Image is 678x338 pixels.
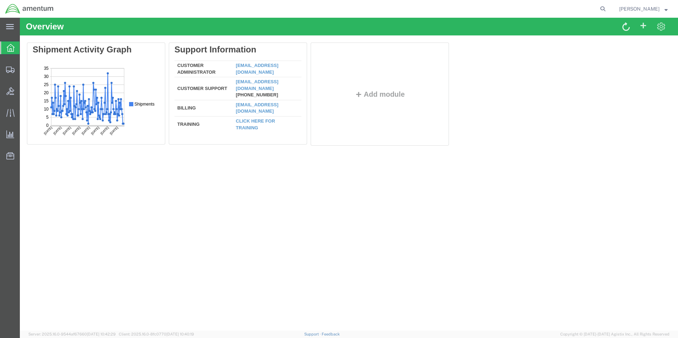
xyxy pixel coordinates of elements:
a: [EMAIL_ADDRESS][DOMAIN_NAME] [216,61,259,73]
text: [DATE] [39,62,49,72]
span: Copyright © [DATE]-[DATE] Agistix Inc., All Rights Reserved [560,331,669,337]
td: Training [155,98,213,113]
td: Customer Support [155,60,213,83]
text: 30 [11,10,16,15]
span: [DATE] 10:42:29 [87,332,116,336]
text: Shipments [102,38,122,43]
span: Client: 2025.16.0-8fc0770 [119,332,194,336]
img: logo [5,4,54,14]
text: [DATE] [29,62,39,72]
td: [PHONE_NUMBER] [213,60,282,83]
span: [DATE] 10:40:19 [166,332,194,336]
a: Click here for training [216,101,255,113]
text: [DATE] [11,62,20,72]
text: 5 [13,51,16,56]
a: [EMAIL_ADDRESS][DOMAIN_NAME] [216,84,259,96]
a: Feedback [322,332,340,336]
text: 25 [11,18,16,23]
span: Server: 2025.16.0-9544af67660 [28,332,116,336]
iframe: FS Legacy Container [20,18,678,331]
text: 35 [11,2,16,7]
text: 20 [11,27,16,32]
text: [DATE] [58,62,67,72]
text: [DATE] [67,62,77,72]
button: Add module [333,73,387,80]
text: [DATE] [48,62,58,72]
text: [DATE] [77,62,86,72]
span: Joel Salinas [619,5,660,13]
text: 15 [11,35,16,40]
a: [EMAIL_ADDRESS][DOMAIN_NAME] [216,45,259,57]
button: [PERSON_NAME] [619,5,668,13]
td: Customer Administrator [155,43,213,60]
td: Billing [155,82,213,98]
div: Support Information [155,27,282,37]
a: Support [304,332,322,336]
text: [DATE] [20,62,30,72]
text: 0 [13,59,16,64]
text: 10 [11,43,16,48]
